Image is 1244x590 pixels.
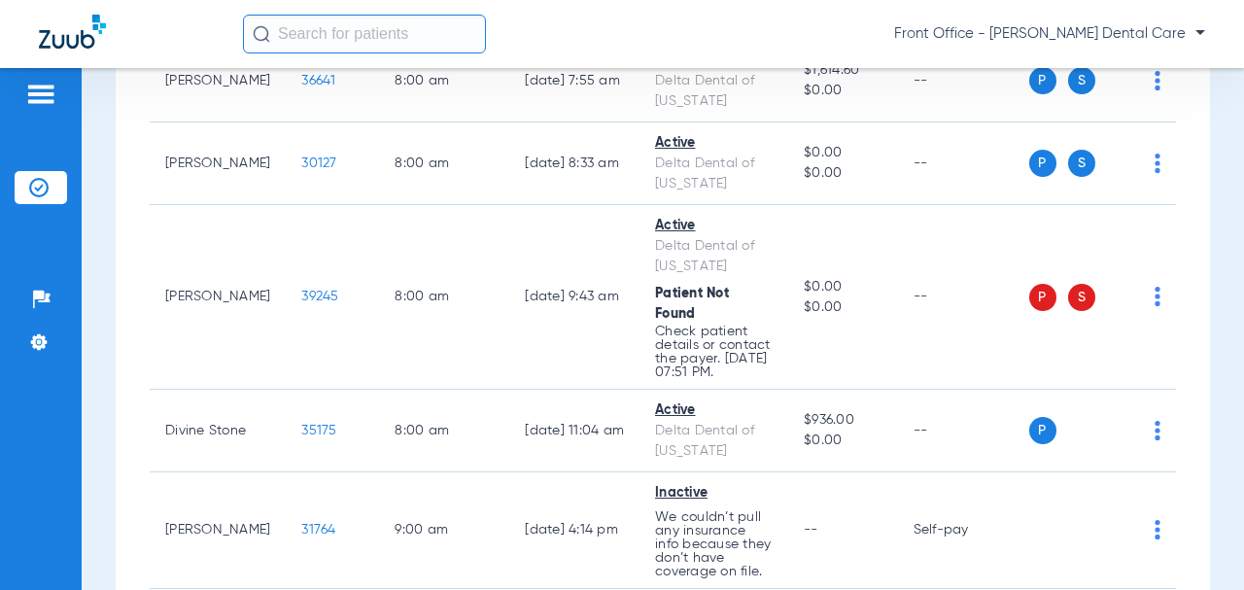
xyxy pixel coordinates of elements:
td: [PERSON_NAME] [150,205,286,390]
td: 9:00 AM [379,472,509,589]
td: 8:00 AM [379,390,509,472]
p: Check patient details or contact the payer. [DATE] 07:51 PM. [655,325,773,379]
td: 8:00 AM [379,40,509,122]
td: -- [898,40,1029,122]
span: $0.00 [804,143,881,163]
div: Active [655,216,773,236]
span: $936.00 [804,410,881,431]
p: We couldn’t pull any insurance info because they don’t have coverage on file. [655,510,773,578]
span: -- [804,523,818,537]
td: [PERSON_NAME] [150,122,286,205]
div: Inactive [655,483,773,503]
img: group-dot-blue.svg [1155,287,1160,306]
span: P [1029,150,1056,177]
td: [DATE] 8:33 AM [509,122,639,205]
td: Divine Stone [150,390,286,472]
div: Delta Dental of [US_STATE] [655,154,773,194]
td: 8:00 AM [379,205,509,390]
span: S [1068,284,1095,311]
span: 39245 [301,290,338,303]
input: Search for patients [243,15,486,53]
span: 30127 [301,156,336,170]
td: -- [898,122,1029,205]
td: -- [898,205,1029,390]
td: -- [898,390,1029,472]
span: Front Office - [PERSON_NAME] Dental Care [894,24,1205,44]
td: [DATE] 7:55 AM [509,40,639,122]
img: group-dot-blue.svg [1155,421,1160,440]
span: P [1029,67,1056,94]
div: Active [655,133,773,154]
td: [PERSON_NAME] [150,472,286,589]
span: S [1068,67,1095,94]
span: $0.00 [804,81,881,101]
img: group-dot-blue.svg [1155,154,1160,173]
td: [DATE] 4:14 PM [509,472,639,589]
img: group-dot-blue.svg [1155,71,1160,90]
div: Delta Dental of [US_STATE] [655,421,773,462]
img: Zuub Logo [39,15,106,49]
span: P [1029,417,1056,444]
span: 35175 [301,424,336,437]
iframe: Chat Widget [1147,497,1244,590]
span: $1,614.60 [804,60,881,81]
span: S [1068,150,1095,177]
td: [PERSON_NAME] [150,40,286,122]
span: 36641 [301,74,335,87]
img: Search Icon [253,25,270,43]
span: $0.00 [804,431,881,451]
img: hamburger-icon [25,83,56,106]
div: Delta Dental of [US_STATE] [655,236,773,277]
td: [DATE] 11:04 AM [509,390,639,472]
div: Delta Dental of [US_STATE] [655,71,773,112]
span: 31764 [301,523,335,537]
span: P [1029,284,1056,311]
td: Self-pay [898,472,1029,589]
span: $0.00 [804,297,881,318]
span: $0.00 [804,277,881,297]
div: Active [655,400,773,421]
td: [DATE] 9:43 AM [509,205,639,390]
span: Patient Not Found [655,287,729,321]
td: 8:00 AM [379,122,509,205]
span: $0.00 [804,163,881,184]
